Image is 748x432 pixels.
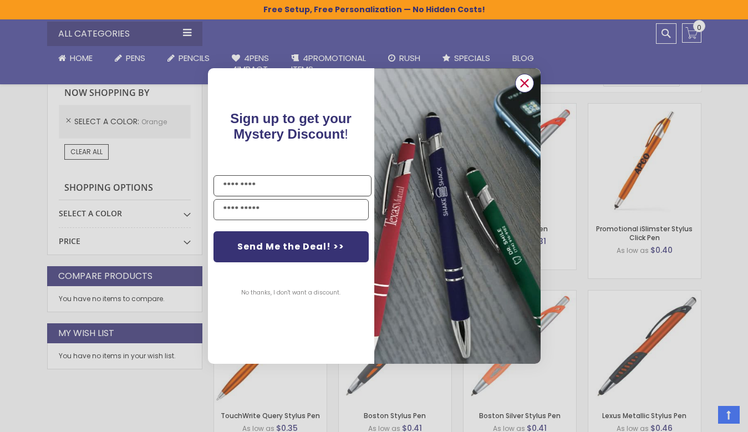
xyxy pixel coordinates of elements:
button: Send Me the Deal! >> [213,231,369,262]
img: pop-up-image [374,68,541,364]
button: Close dialog [515,74,534,93]
button: No thanks, I don't want a discount. [236,279,346,307]
iframe: Google Customer Reviews [657,402,748,432]
span: Sign up to get your Mystery Discount [230,111,352,141]
span: ! [230,111,352,141]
